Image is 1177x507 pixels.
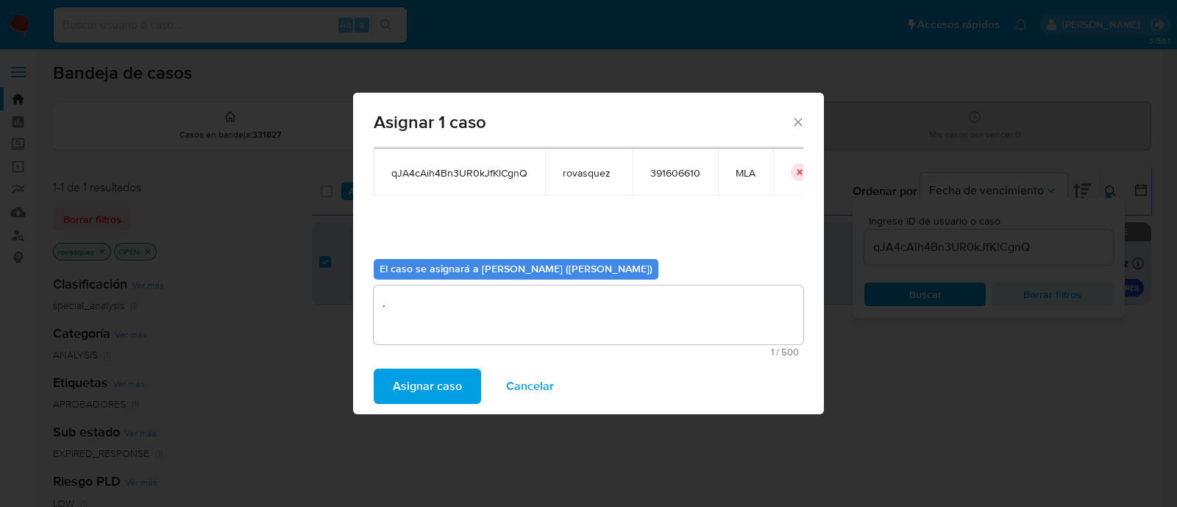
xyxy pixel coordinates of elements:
[506,370,554,403] span: Cancelar
[378,347,799,357] span: Máximo 500 caracteres
[380,261,652,276] b: El caso se asignará a [PERSON_NAME] ([PERSON_NAME])
[791,163,808,181] button: icon-button
[563,166,615,180] span: rovasquez
[393,370,462,403] span: Asignar caso
[374,286,803,344] textarea: .
[374,113,791,131] span: Asignar 1 caso
[736,166,755,180] span: MLA
[487,369,573,404] button: Cancelar
[791,115,804,128] button: Cerrar ventana
[650,166,700,180] span: 391606610
[353,93,824,414] div: assign-modal
[391,166,527,180] span: qJA4cAih4Bn3UR0kJfKlCgnQ
[374,369,481,404] button: Asignar caso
